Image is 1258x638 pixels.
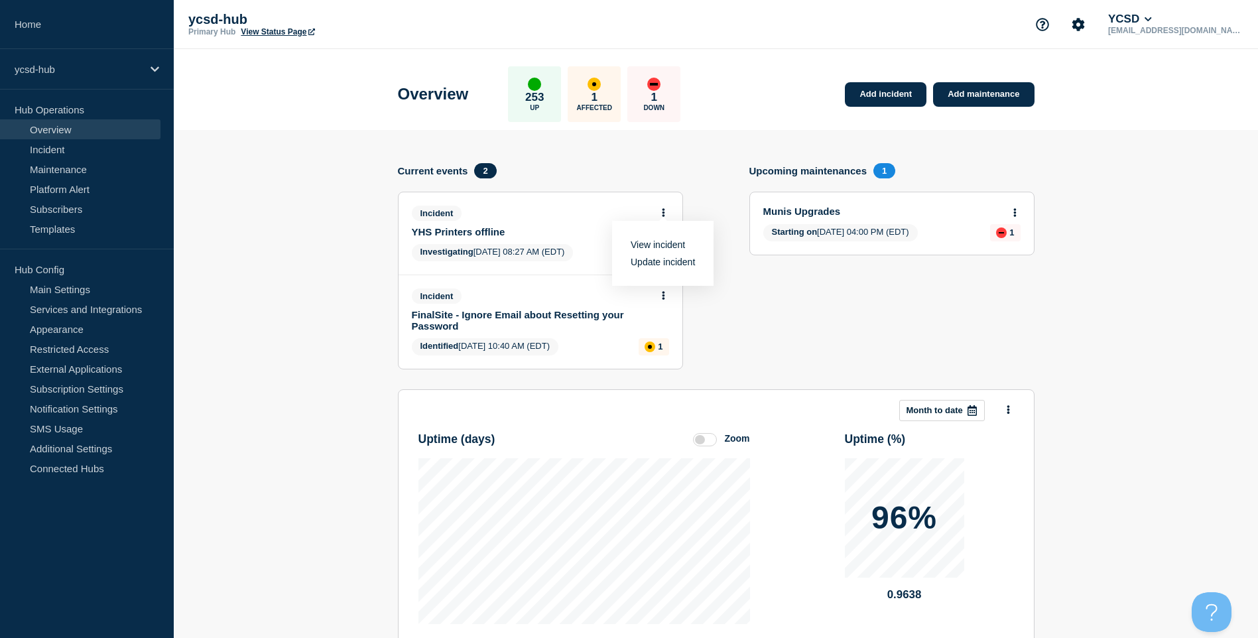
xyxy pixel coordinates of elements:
[749,165,867,176] h4: Upcoming maintenances
[763,206,1003,217] a: Munis Upgrades
[724,433,749,444] div: Zoom
[412,309,651,332] a: FinalSite - Ignore Email about Resetting your Password
[658,342,662,351] p: 1
[1029,11,1056,38] button: Support
[420,341,459,351] span: Identified
[592,91,598,104] p: 1
[412,288,462,304] span: Incident
[525,91,544,104] p: 253
[845,432,906,446] h3: Uptime ( % )
[412,206,462,221] span: Incident
[873,163,895,178] span: 1
[933,82,1034,107] a: Add maintenance
[412,338,559,355] span: [DATE] 10:40 AM (EDT)
[418,432,495,446] h3: Uptime ( days )
[398,165,468,176] h4: Current events
[845,82,926,107] a: Add incident
[907,405,963,415] p: Month to date
[899,400,985,421] button: Month to date
[645,342,655,352] div: affected
[996,227,1007,238] div: down
[647,78,660,91] div: down
[412,226,651,237] a: YHS Printers offline
[1064,11,1092,38] button: Account settings
[15,64,142,75] p: ycsd-hub
[412,244,574,261] span: [DATE] 08:27 AM (EDT)
[631,239,685,250] a: View incident
[845,588,964,602] p: 0.9638
[871,502,937,534] p: 96%
[643,104,664,111] p: Down
[530,104,539,111] p: Up
[651,91,657,104] p: 1
[763,224,918,241] span: [DATE] 04:00 PM (EDT)
[1105,26,1243,35] p: [EMAIL_ADDRESS][DOMAIN_NAME]
[398,85,469,103] h1: Overview
[188,27,235,36] p: Primary Hub
[1192,592,1231,632] iframe: Help Scout Beacon - Open
[1009,227,1014,237] p: 1
[1105,13,1155,26] button: YCSD
[420,247,473,257] span: Investigating
[577,104,612,111] p: Affected
[474,163,496,178] span: 2
[528,78,541,91] div: up
[631,257,695,267] a: Update incident
[588,78,601,91] div: affected
[188,12,454,27] p: ycsd-hub
[772,227,818,237] span: Starting on
[241,27,314,36] a: View Status Page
